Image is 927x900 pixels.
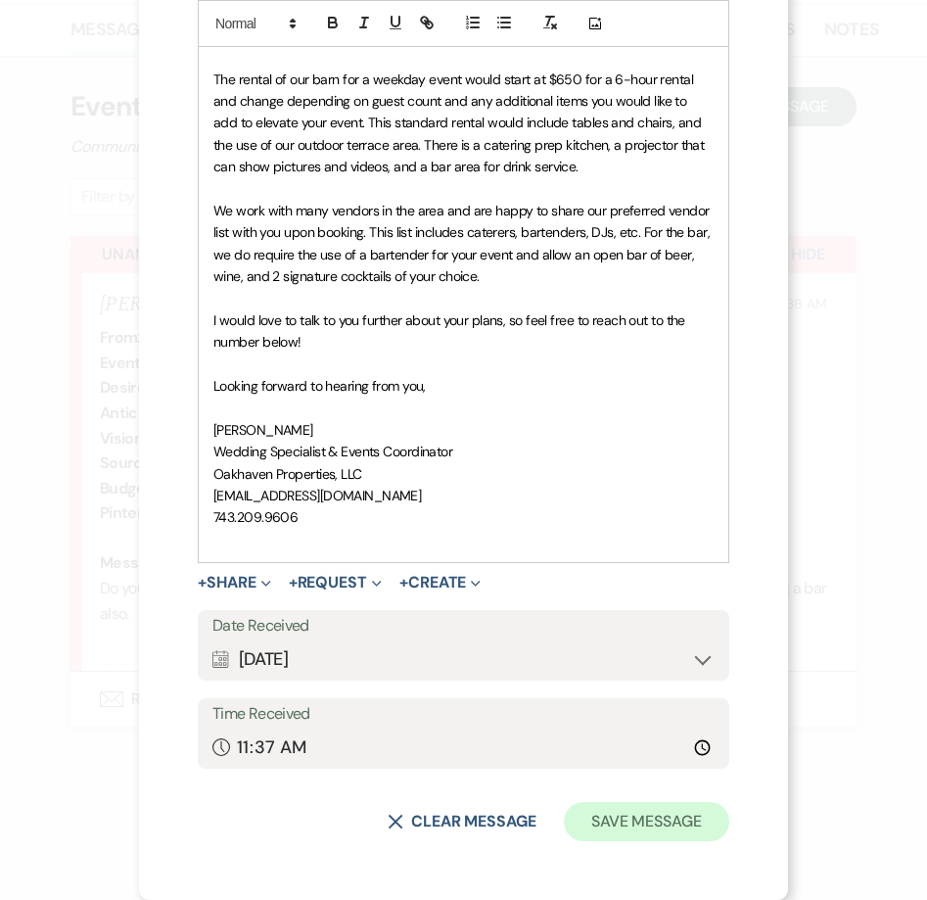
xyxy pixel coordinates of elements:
span: The rental of our barn for a weekday event would start at $650 for a 6-hour rental and change dep... [213,71,708,176]
span: We work with many vendors in the area and are happy to share our preferred vendor list with you u... [213,202,714,285]
label: Date Received [212,612,715,640]
span: Looking forward to hearing from you, [213,377,426,395]
button: Create [399,575,481,591]
button: Share [198,575,271,591]
span: + [289,575,298,591]
span: [EMAIL_ADDRESS][DOMAIN_NAME] [213,487,421,504]
span: [PERSON_NAME] [213,421,313,439]
span: + [198,575,207,591]
label: Time Received [212,700,715,729]
span: I would love to talk to you further about your plans, so feel free to reach out to the number below! [213,311,688,351]
button: Request [289,575,382,591]
span: Wedding Specialist & Events Coordinator [213,443,452,460]
span: 743.209.9606 [213,508,298,526]
button: Save Message [564,802,729,841]
div: [DATE] [212,640,715,679]
button: Clear message [388,814,536,829]
span: Oakhaven Properties, LLC [213,465,362,483]
span: + [399,575,408,591]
